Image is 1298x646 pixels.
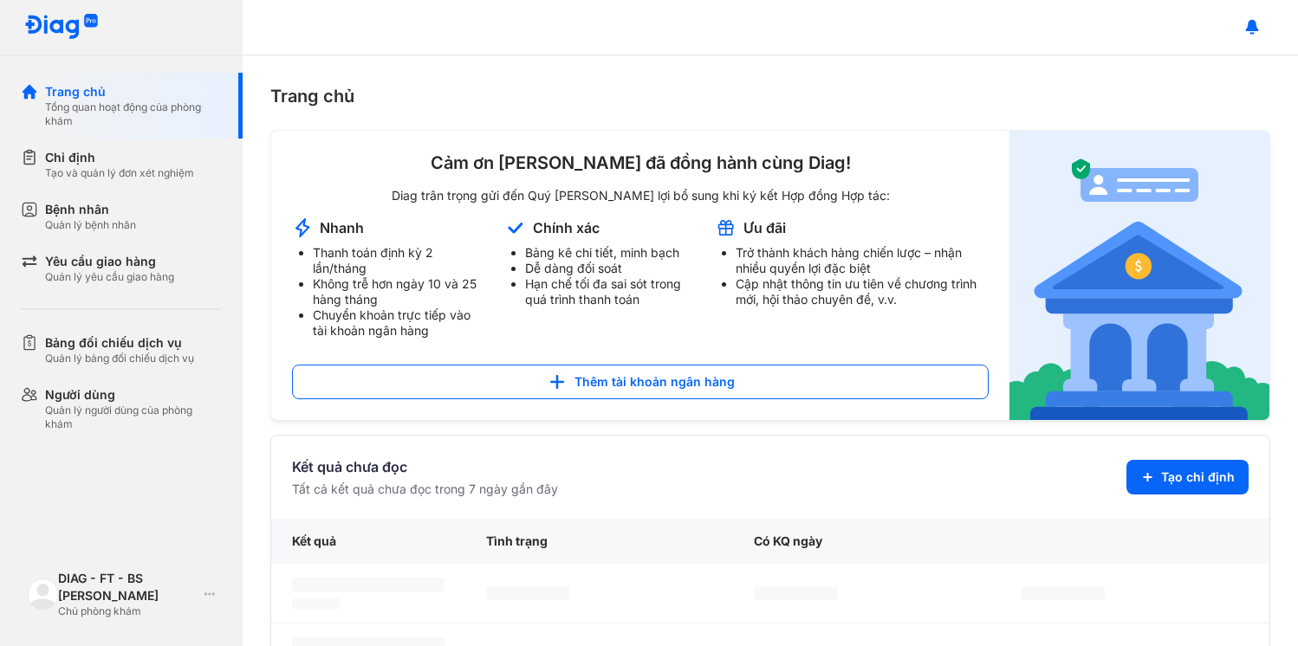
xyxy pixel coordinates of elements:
[292,456,558,477] div: Kết quả chưa đọc
[313,276,484,307] li: Không trễ hơn ngày 10 và 25 hàng tháng
[24,14,99,41] img: logo
[313,245,484,276] li: Thanh toán định kỳ 2 lần/tháng
[270,83,1270,109] div: Trang chủ
[292,598,341,609] span: ‌
[45,166,194,180] div: Tạo và quản lý đơn xét nghiệm
[45,100,222,128] div: Tổng quan hoạt động của phòng khám
[45,201,136,218] div: Bệnh nhân
[45,83,222,100] div: Trang chủ
[45,253,174,270] div: Yêu cầu giao hàng
[292,365,989,399] button: Thêm tài khoản ngân hàng
[525,245,694,261] li: Bảng kê chi tiết, minh bạch
[320,218,364,237] div: Nhanh
[45,386,222,404] div: Người dùng
[28,578,58,609] img: logo
[313,307,484,339] li: Chuyển khoản trực tiếp vào tài khoản ngân hàng
[736,276,989,307] li: Cập nhật thông tin ưu tiên về chương trình mới, hội thảo chuyên đề, v.v.
[45,352,194,365] div: Quản lý bảng đối chiếu dịch vụ
[292,217,313,238] img: account-announcement
[743,218,786,237] div: Ưu đãi
[292,578,445,591] span: ‌
[736,245,989,276] li: Trở thành khách hàng chiến lược – nhận nhiều quyền lợi đặc biệt
[525,261,694,276] li: Dễ dàng đối soát
[754,586,837,600] span: ‌
[486,586,569,600] span: ‌
[533,218,600,237] div: Chính xác
[525,276,694,307] li: Hạn chế tối đa sai sót trong quá trình thanh toán
[292,188,989,203] div: Diag trân trọng gửi đến Quý [PERSON_NAME] lợi bổ sung khi ký kết Hợp đồng Hợp tác:
[1009,131,1269,420] img: account-announcement
[45,404,222,431] div: Quản lý người dùng của phòng khám
[292,152,989,174] div: Cảm ơn [PERSON_NAME] đã đồng hành cùng Diag!
[733,519,1001,564] div: Có KQ ngày
[292,481,558,498] div: Tất cả kết quả chưa đọc trong 7 ngày gần đây
[1022,586,1105,600] span: ‌
[504,217,526,238] img: account-announcement
[45,334,194,352] div: Bảng đối chiếu dịch vụ
[1126,460,1249,494] button: Tạo chỉ định
[45,218,136,232] div: Quản lý bệnh nhân
[271,519,465,564] div: Kết quả
[58,570,198,604] div: DIAG - FT - BS [PERSON_NAME]
[465,519,733,564] div: Tình trạng
[45,149,194,166] div: Chỉ định
[1161,468,1235,486] span: Tạo chỉ định
[715,217,737,238] img: account-announcement
[45,270,174,284] div: Quản lý yêu cầu giao hàng
[58,604,198,618] div: Chủ phòng khám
